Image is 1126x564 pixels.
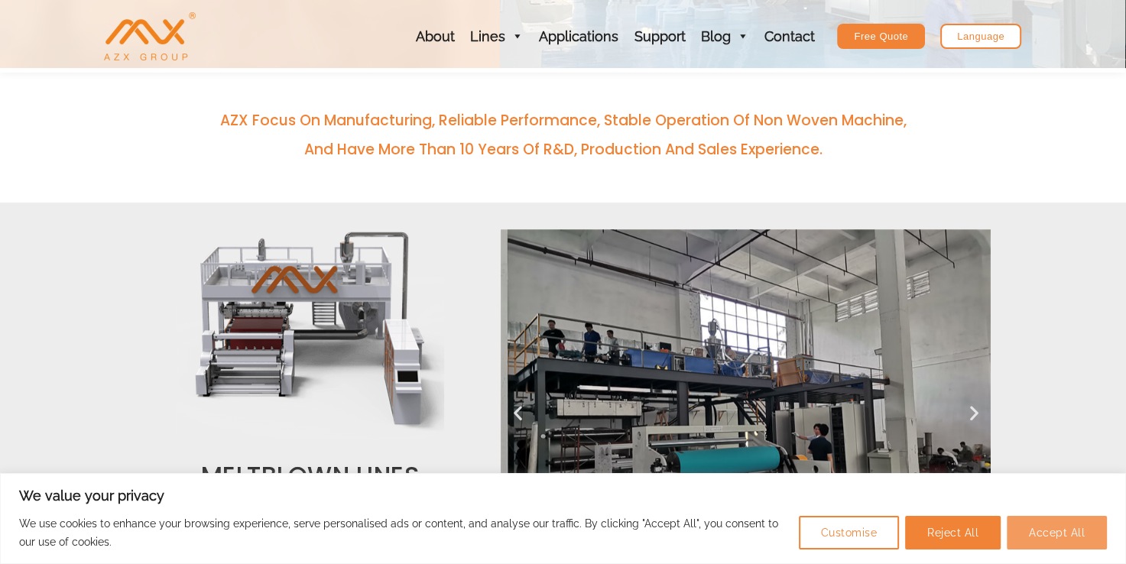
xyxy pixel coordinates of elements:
[1007,516,1107,549] button: Accept All
[940,24,1021,49] a: Language
[508,404,527,423] div: Previous slide
[905,516,1001,549] button: Reject All
[212,106,915,164] h2: AZX focus on manufacturing, reliable performance, stable operation of non woven machine, and have...
[19,514,787,551] p: We use cookies to enhance your browsing experience, serve personalised ads or content, and analys...
[177,210,444,439] img: AZX-M meltblown nonwoven machine
[201,459,420,491] a: MELTBLOWN LINES
[104,28,196,43] a: AZX Nonwoven Machine
[837,24,925,49] a: Free Quote
[964,404,983,423] div: Next slide
[19,487,1107,505] p: We value your privacy
[799,516,900,549] button: Customise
